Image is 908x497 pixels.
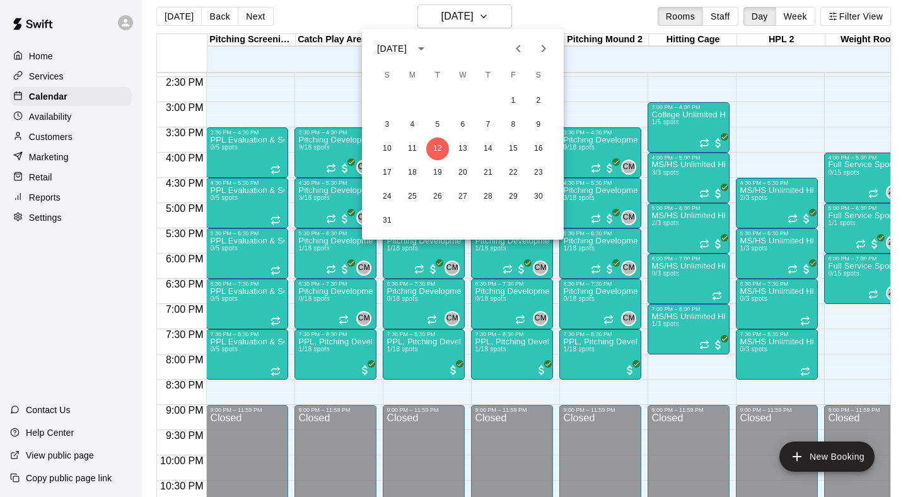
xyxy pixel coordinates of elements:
[451,63,474,88] span: Wednesday
[401,161,424,184] button: 18
[502,63,525,88] span: Friday
[401,137,424,160] button: 11
[451,185,474,208] button: 27
[451,161,474,184] button: 20
[426,161,449,184] button: 19
[401,114,424,136] button: 4
[451,114,474,136] button: 6
[527,114,550,136] button: 9
[506,36,531,61] button: Previous month
[376,209,399,232] button: 31
[477,114,499,136] button: 7
[527,63,550,88] span: Saturday
[426,137,449,160] button: 12
[527,161,550,184] button: 23
[410,38,432,59] button: calendar view is open, switch to year view
[502,114,525,136] button: 8
[376,63,399,88] span: Sunday
[502,137,525,160] button: 15
[426,63,449,88] span: Tuesday
[477,63,499,88] span: Thursday
[527,185,550,208] button: 30
[401,185,424,208] button: 25
[426,185,449,208] button: 26
[376,114,399,136] button: 3
[531,36,556,61] button: Next month
[502,185,525,208] button: 29
[451,137,474,160] button: 13
[376,185,399,208] button: 24
[502,90,525,112] button: 1
[377,42,407,56] div: [DATE]
[477,185,499,208] button: 28
[477,137,499,160] button: 14
[527,137,550,160] button: 16
[426,114,449,136] button: 5
[477,161,499,184] button: 21
[376,137,399,160] button: 10
[502,161,525,184] button: 22
[401,63,424,88] span: Monday
[527,90,550,112] button: 2
[376,161,399,184] button: 17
